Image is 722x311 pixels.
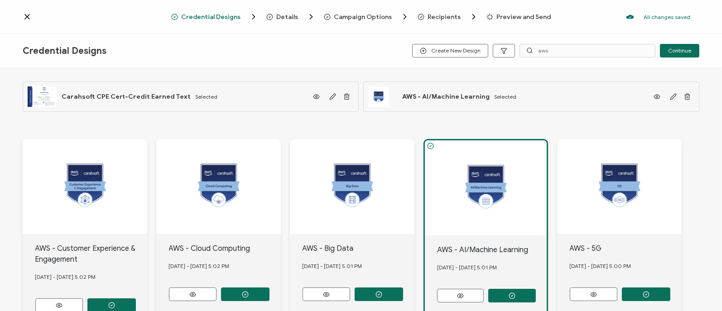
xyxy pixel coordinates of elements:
[169,254,281,278] div: [DATE] - [DATE] 5.02 PM
[334,14,392,20] span: Campaign Options
[520,44,655,57] input: Search
[677,268,722,311] iframe: Chat Widget
[23,45,106,57] span: Credential Designs
[437,255,547,280] div: [DATE] - [DATE] 5.01 PM
[303,254,415,278] div: [DATE] - [DATE] 5.01 PM
[437,244,547,255] div: AWS - AI/Machine Learning
[182,14,241,20] span: Credential Designs
[668,48,691,53] span: Continue
[169,243,281,254] div: AWS - Cloud Computing
[644,14,690,20] p: All changes saved
[324,12,409,21] span: Campaign Options
[486,14,551,20] span: Preview and Send
[497,14,551,20] span: Preview and Send
[266,12,316,21] span: Details
[402,93,490,100] span: AWS - AI/Machine Learning
[428,14,461,20] span: Recipients
[420,48,481,54] span: Create New Design
[412,44,488,57] button: Create New Design
[171,12,258,21] span: Credential Designs
[660,44,699,57] button: Continue
[494,93,516,100] span: Selected
[303,243,415,254] div: AWS - Big Data
[171,12,551,21] div: Breadcrumb
[570,243,682,254] div: AWS - 5G
[195,93,217,100] span: Selected
[277,14,298,20] span: Details
[35,265,148,289] div: [DATE] - [DATE] 5.02 PM
[62,93,191,100] span: Carahsoft CPE Cert-Credit Earned Text
[418,12,478,21] span: Recipients
[35,243,148,265] div: AWS - Customer Experience & Engagement
[570,254,682,278] div: [DATE] - [DATE] 5.00 PM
